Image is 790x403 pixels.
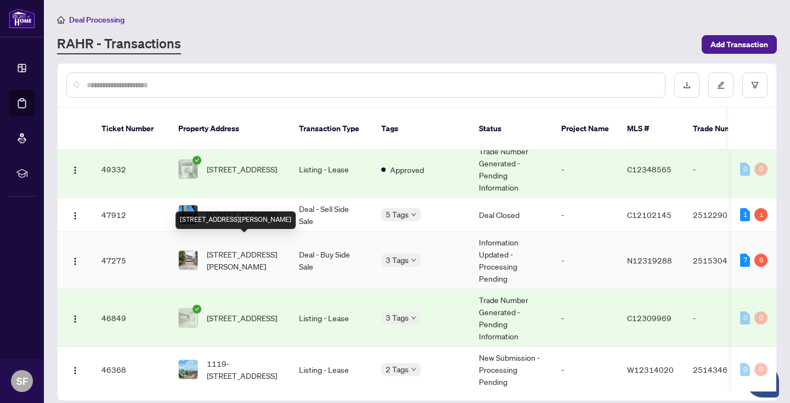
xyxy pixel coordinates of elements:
[552,108,618,150] th: Project Name
[684,347,761,393] td: 2514346
[411,212,416,217] span: down
[552,347,618,393] td: -
[627,210,672,220] span: C12102145
[207,357,281,382] span: 1119-[STREET_ADDRESS]
[290,198,373,232] td: Deal - Sell Side Sale
[552,289,618,347] td: -
[708,72,733,98] button: edit
[627,164,672,174] span: C12348565
[176,211,296,229] div: [STREET_ADDRESS][PERSON_NAME]
[717,81,725,89] span: edit
[470,141,552,198] td: Trade Number Generated - Pending Information
[170,108,290,150] th: Property Address
[684,141,761,198] td: -
[71,257,80,266] img: Logo
[66,251,84,269] button: Logo
[470,198,552,232] td: Deal Closed
[684,289,761,347] td: -
[390,164,424,176] span: Approved
[470,108,552,150] th: Status
[552,198,618,232] td: -
[207,248,281,272] span: [STREET_ADDRESS][PERSON_NAME]
[470,347,552,393] td: New Submission - Processing Pending
[71,166,80,175] img: Logo
[16,373,28,389] span: SF
[386,208,409,221] span: 5 Tags
[386,254,409,266] span: 3 Tags
[93,289,170,347] td: 46849
[386,363,409,376] span: 2 Tags
[627,313,672,323] span: C12309969
[93,141,170,198] td: 49332
[93,347,170,393] td: 46368
[71,315,80,323] img: Logo
[71,211,80,220] img: Logo
[93,108,170,150] th: Ticket Number
[207,163,277,175] span: [STREET_ADDRESS]
[290,232,373,289] td: Deal - Buy Side Sale
[742,72,768,98] button: filter
[57,35,181,54] a: RAHR - Transactions
[754,163,768,176] div: 0
[290,141,373,198] td: Listing - Lease
[754,311,768,324] div: 0
[702,35,777,54] button: Add Transaction
[290,289,373,347] td: Listing - Lease
[66,361,84,378] button: Logo
[411,367,416,372] span: down
[179,160,198,178] img: thumbnail-img
[740,311,750,324] div: 0
[66,206,84,223] button: Logo
[193,156,201,165] span: check-circle
[207,312,277,324] span: [STREET_ADDRESS]
[93,232,170,289] td: 47275
[179,251,198,270] img: thumbnail-img
[66,309,84,327] button: Logo
[179,205,198,224] img: thumbnail-img
[684,198,761,232] td: 2512290
[751,81,759,89] span: filter
[674,72,699,98] button: download
[684,108,761,150] th: Trade Number
[470,289,552,347] td: Trade Number Generated - Pending Information
[69,15,125,25] span: Deal Processing
[66,160,84,178] button: Logo
[57,16,65,24] span: home
[93,198,170,232] td: 47912
[290,347,373,393] td: Listing - Lease
[684,232,761,289] td: 2515304
[411,258,416,263] span: down
[411,315,416,321] span: down
[740,254,750,267] div: 7
[179,309,198,327] img: thumbnail-img
[754,208,768,221] div: 1
[618,108,684,150] th: MLS #
[179,360,198,379] img: thumbnail-img
[740,163,750,176] div: 0
[373,108,470,150] th: Tags
[386,311,409,324] span: 3 Tags
[290,108,373,150] th: Transaction Type
[754,254,768,267] div: 6
[683,81,691,89] span: download
[9,8,35,29] img: logo
[710,36,768,53] span: Add Transaction
[740,208,750,221] div: 1
[740,363,750,376] div: 0
[552,141,618,198] td: -
[193,305,201,314] span: check-circle
[207,209,277,221] span: [STREET_ADDRESS]
[627,365,674,374] span: W12314020
[754,363,768,376] div: 0
[627,255,672,265] span: N12319288
[552,232,618,289] td: -
[470,232,552,289] td: Information Updated - Processing Pending
[71,366,80,375] img: Logo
